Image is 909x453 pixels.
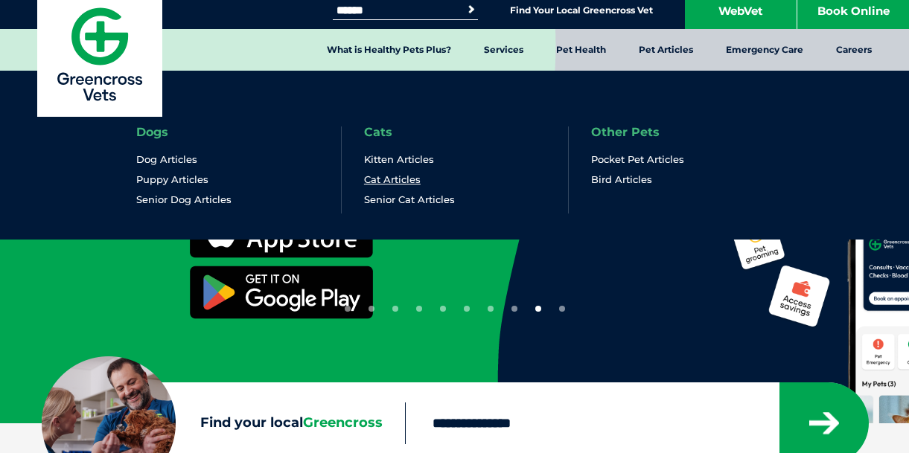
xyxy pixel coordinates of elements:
a: Cat Articles [364,173,421,186]
a: Pet Health [540,29,622,71]
a: Cats [364,126,392,138]
a: Puppy Articles [136,173,208,186]
a: What is Healthy Pets Plus? [310,29,468,71]
a: Find Your Local Greencross Vet [510,4,653,16]
img: petbarn Google play store app download [190,266,373,319]
a: Kitten Articles [364,153,434,166]
button: Search [464,2,479,17]
button: 2 of 10 [369,306,374,312]
a: Senior Cat Articles [364,193,455,206]
a: Dog Articles [136,153,197,166]
button: 3 of 10 [392,306,398,312]
label: Find your local [42,412,405,434]
a: Bird Articles [591,173,652,186]
a: Emergency Care [709,29,820,71]
button: 8 of 10 [511,306,517,312]
button: 4 of 10 [416,306,422,312]
button: 5 of 10 [440,306,446,312]
span: Greencross [303,414,383,431]
a: Pocket Pet Articles [591,153,684,166]
button: 6 of 10 [464,306,470,312]
a: Services [468,29,540,71]
button: 9 of 10 [535,306,541,312]
button: 7 of 10 [488,306,494,312]
p: All in one place [41,201,185,327]
a: Dogs [136,126,168,138]
a: Careers [820,29,888,71]
button: 10 of 10 [559,306,565,312]
a: Pet Articles [622,29,709,71]
button: 1 of 10 [345,306,351,312]
a: Senior Dog Articles [136,193,232,206]
a: Other Pets [591,126,660,138]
